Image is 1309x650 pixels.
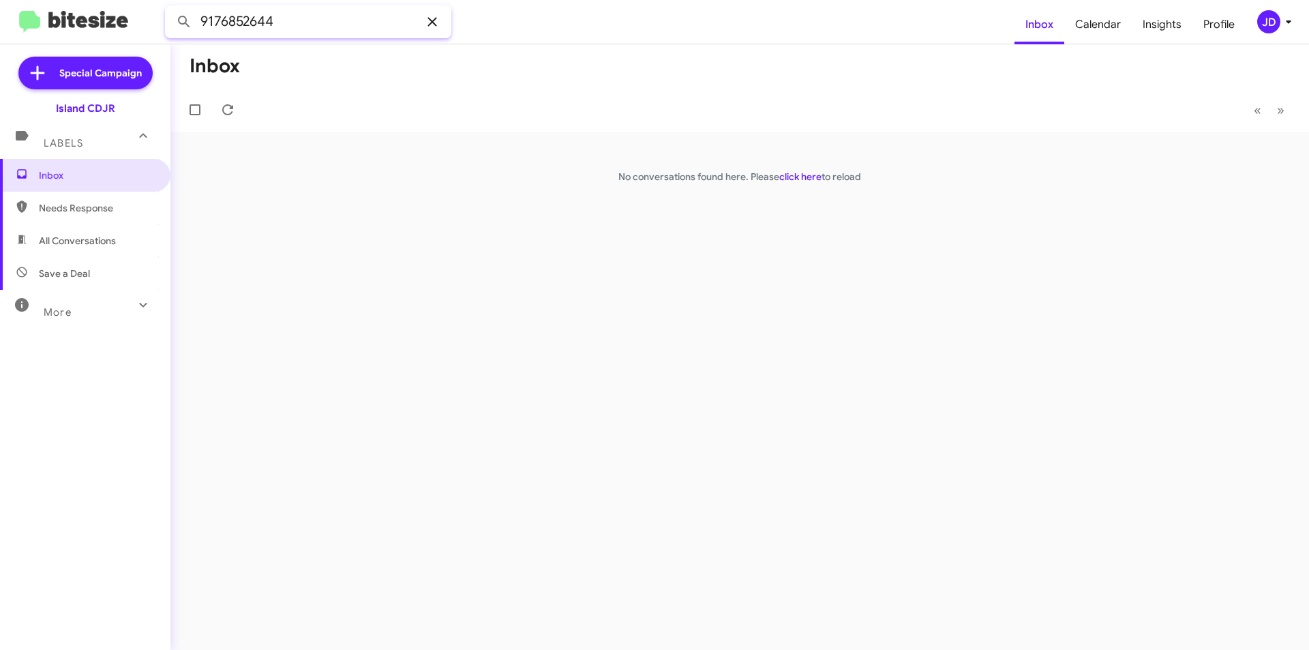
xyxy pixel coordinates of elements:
[1246,96,1269,124] button: Previous
[44,306,72,319] span: More
[18,57,153,89] a: Special Campaign
[1277,102,1284,119] span: »
[39,234,116,248] span: All Conversations
[1269,96,1293,124] button: Next
[1014,5,1064,44] a: Inbox
[1246,10,1294,33] button: JD
[59,66,142,80] span: Special Campaign
[39,201,155,215] span: Needs Response
[1246,96,1293,124] nav: Page navigation example
[1254,102,1261,119] span: «
[39,168,155,182] span: Inbox
[1064,5,1132,44] a: Calendar
[1132,5,1192,44] a: Insights
[1192,5,1246,44] a: Profile
[1257,10,1280,33] div: JD
[39,267,90,280] span: Save a Deal
[56,102,115,115] div: Island CDJR
[165,5,451,38] input: Search
[779,171,822,183] a: click here
[44,137,83,149] span: Labels
[170,170,1309,183] p: No conversations found here. Please to reload
[190,55,240,77] h1: Inbox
